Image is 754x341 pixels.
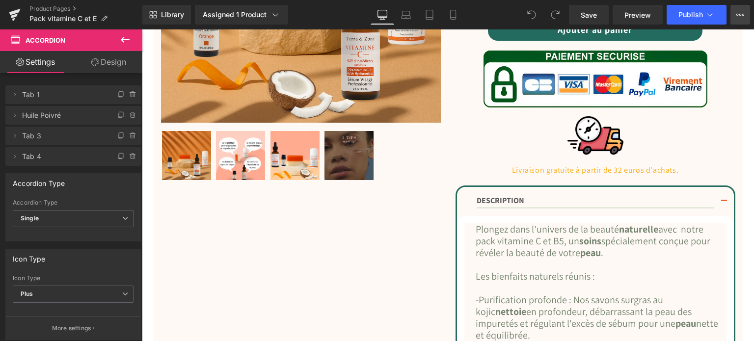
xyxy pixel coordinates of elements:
b: Single [21,214,39,222]
a: Product Pages [29,5,142,13]
a: New Library [142,5,191,25]
span: Huile Poivré [22,106,105,125]
div: Icon Type [13,275,134,282]
span: Library [161,10,184,19]
span: Pack vitamine C et E [29,15,97,23]
a: Design [73,51,144,73]
strong: nettoie [353,276,384,289]
a: Preview [613,5,663,25]
button: Publish [667,5,727,25]
font: Plongez dans l'univers de la beauté avec notre pack vitamine C et B5, un spécialement conçue pour... [334,193,568,230]
span: Tab 3 [22,127,105,145]
strong: naturelle [477,193,516,206]
strong: peau [534,288,554,300]
font: Livraison gratuite à partir de 32 euros d'achats. [370,135,537,146]
div: Accordion Type [13,199,134,206]
div: Accordion Type [13,174,65,187]
p: More settings [52,324,91,333]
b: Plus [21,290,33,297]
button: More [730,5,750,25]
span: Save [581,10,597,20]
span: Tab 1 [22,85,105,104]
span: Publish [678,11,703,19]
p: -Purification profonde : Nos savons surgras au kojic en profondeur, débarrassant la peau des impu... [334,264,577,312]
iframe: Intercom live chat [721,308,744,331]
strong: soins [437,205,459,218]
button: Redo [545,5,565,25]
iframe: To enrich screen reader interactions, please activate Accessibility in Grammarly extension settings [142,29,754,341]
a: Desktop [371,5,394,25]
button: More settings [6,316,140,340]
span: Tab 4 [22,147,105,166]
div: Assigned 1 Product [203,10,280,20]
a: Mobile [441,5,465,25]
span: Accordion [26,36,65,44]
strong: peau [438,217,459,230]
div: Icon Type [13,249,46,263]
a: Tablet [418,5,441,25]
font: Les bienfaits naturels réunis : [334,240,453,253]
a: Pack Vitamine C et B5 [183,102,235,154]
button: Undo [522,5,541,25]
a: Laptop [394,5,418,25]
img: Pack Vitamine C et B5 [183,102,232,151]
font: DESCRIPTION [335,166,382,176]
span: Preview [624,10,651,20]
